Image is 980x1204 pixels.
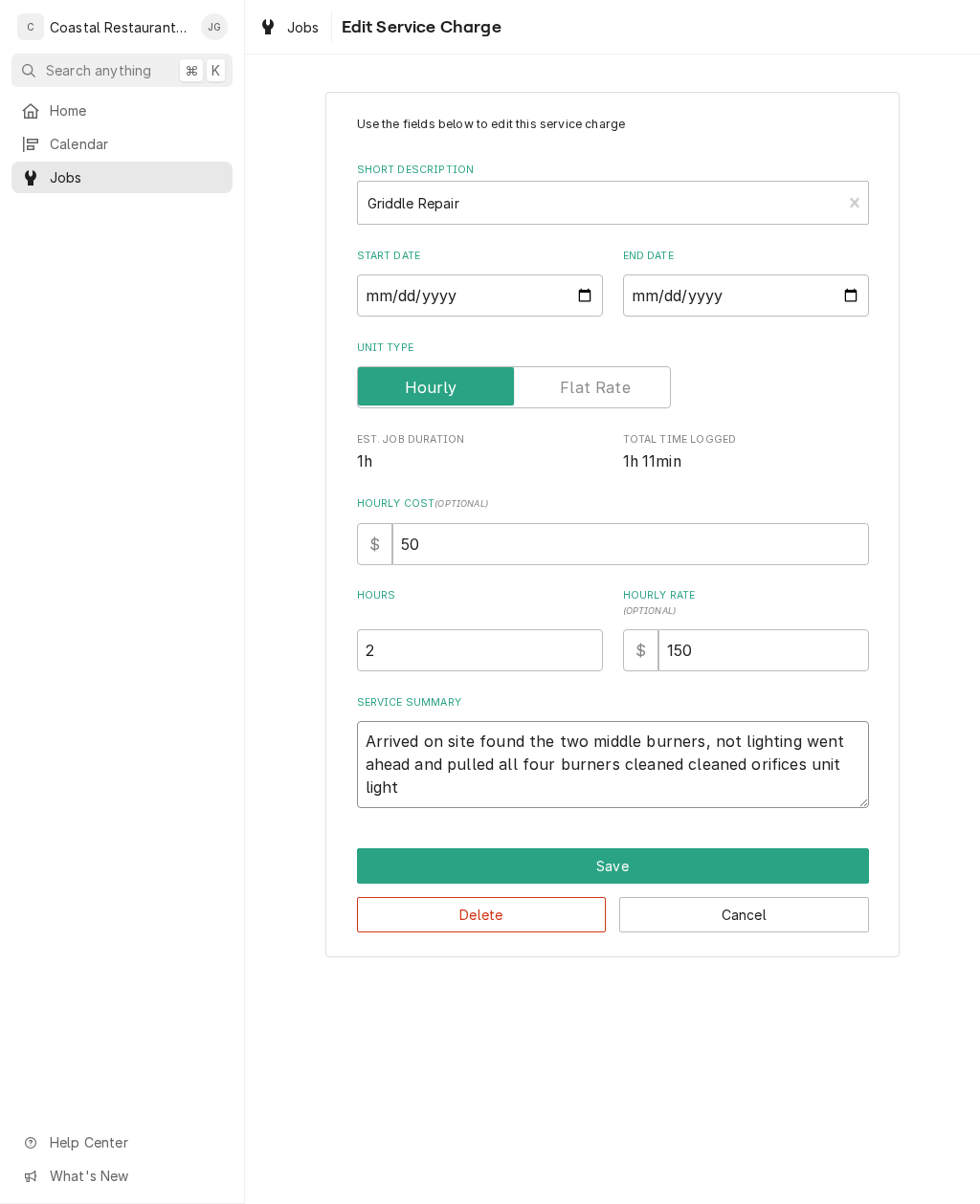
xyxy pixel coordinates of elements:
span: Calendar [50,134,223,154]
a: Home [11,95,233,126]
div: Short Description [357,163,869,225]
span: 1h 11min [623,452,681,471]
label: Short Description [357,163,869,178]
div: Line Item Create/Update Form [357,116,869,808]
div: [object Object] [623,588,869,671]
span: Jobs [287,17,320,37]
label: Hourly Cost [357,496,869,512]
div: James Gatton's Avatar [201,13,228,40]
div: Service Summary [357,695,869,808]
textarea: Arrived on site found the two middle burners, not lighting went ahead and pulled all four burners... [357,721,869,808]
div: [object Object] [357,588,603,671]
span: Jobs [50,167,223,187]
span: Est. Job Duration [357,432,603,448]
span: ( optional ) [434,498,488,509]
span: ( optional ) [623,605,677,616]
span: What's New [50,1166,221,1186]
span: 1h [357,452,372,471]
label: Service Summary [357,695,869,711]
div: C [17,13,44,40]
label: Hours [357,588,603,619]
div: Button Group [357,848,869,932]
a: Go to Help Center [11,1127,233,1158]
div: Button Group Row [357,884,869,932]
button: Search anything⌘K [11,54,233,87]
a: Jobs [11,162,233,193]
div: Hourly Cost [357,496,869,564]
div: $ [623,629,658,671]
input: yyyy-mm-dd [623,274,869,317]
button: Save [357,848,869,884]
a: Calendar [11,128,233,160]
div: Unit Type [357,340,869,408]
span: Est. Job Duration [357,450,603,473]
p: Use the fields below to edit this service charge [357,116,869,133]
button: Delete [357,897,607,932]
div: JG [201,13,228,40]
div: Line Item Create/Update [325,92,900,957]
div: $ [357,523,392,565]
div: Est. Job Duration [357,432,603,473]
label: Unit Type [357,340,869,356]
div: Start Date [357,249,603,317]
span: Home [50,100,223,120]
label: Start Date [357,249,603,264]
div: Button Group Row [357,848,869,884]
div: End Date [623,249,869,317]
button: Cancel [619,897,869,932]
a: Go to What's New [11,1160,233,1192]
span: Total Time Logged [623,432,869,448]
div: Coastal Restaurant Repair [50,17,190,37]
a: Jobs [251,11,327,43]
span: Search anything [46,60,151,80]
label: Hourly Rate [623,588,869,619]
span: Total Time Logged [623,450,869,473]
span: Edit Service Charge [336,14,501,40]
span: K [212,60,220,80]
label: End Date [623,249,869,264]
span: ⌘ [185,60,198,80]
input: yyyy-mm-dd [357,274,603,317]
span: Help Center [50,1132,221,1152]
div: Total Time Logged [623,432,869,473]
